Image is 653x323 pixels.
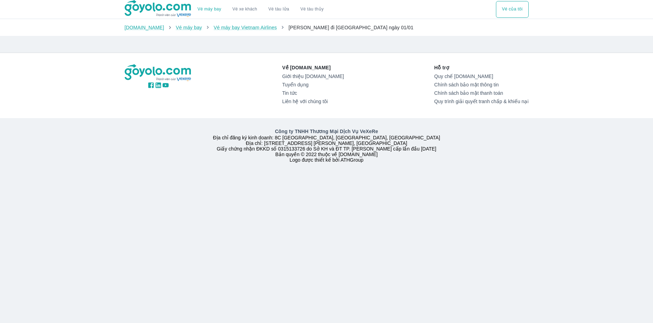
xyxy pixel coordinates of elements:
a: Quy chế [DOMAIN_NAME] [434,74,529,79]
a: Vé máy bay [176,25,202,30]
a: Vé máy bay Vietnam Airlines [213,25,277,30]
button: Vé của tôi [496,1,528,18]
a: Chính sách bảo mật thông tin [434,82,529,87]
p: Hỗ trợ [434,64,529,71]
nav: breadcrumb [125,24,529,31]
a: Quy trình giải quyết tranh chấp & khiếu nại [434,99,529,104]
div: Địa chỉ đăng ký kinh doanh: 8C [GEOGRAPHIC_DATA], [GEOGRAPHIC_DATA], [GEOGRAPHIC_DATA] Địa chỉ: [... [121,128,533,163]
button: Vé tàu thủy [295,1,329,18]
a: Vé máy bay [197,7,221,12]
a: Vé tàu lửa [263,1,295,18]
a: Tin tức [282,90,344,96]
img: logo [125,64,192,82]
span: [PERSON_NAME] đi [GEOGRAPHIC_DATA] ngày 01/01 [288,25,413,30]
a: Tuyển dụng [282,82,344,87]
a: [DOMAIN_NAME] [125,25,164,30]
a: Chính sách bảo mật thanh toán [434,90,529,96]
div: choose transportation mode [496,1,528,18]
p: Về [DOMAIN_NAME] [282,64,344,71]
a: Liên hệ với chúng tôi [282,99,344,104]
p: Công ty TNHH Thương Mại Dịch Vụ VeXeRe [126,128,527,135]
a: Vé xe khách [232,7,257,12]
a: Giới thiệu [DOMAIN_NAME] [282,74,344,79]
div: choose transportation mode [192,1,329,18]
